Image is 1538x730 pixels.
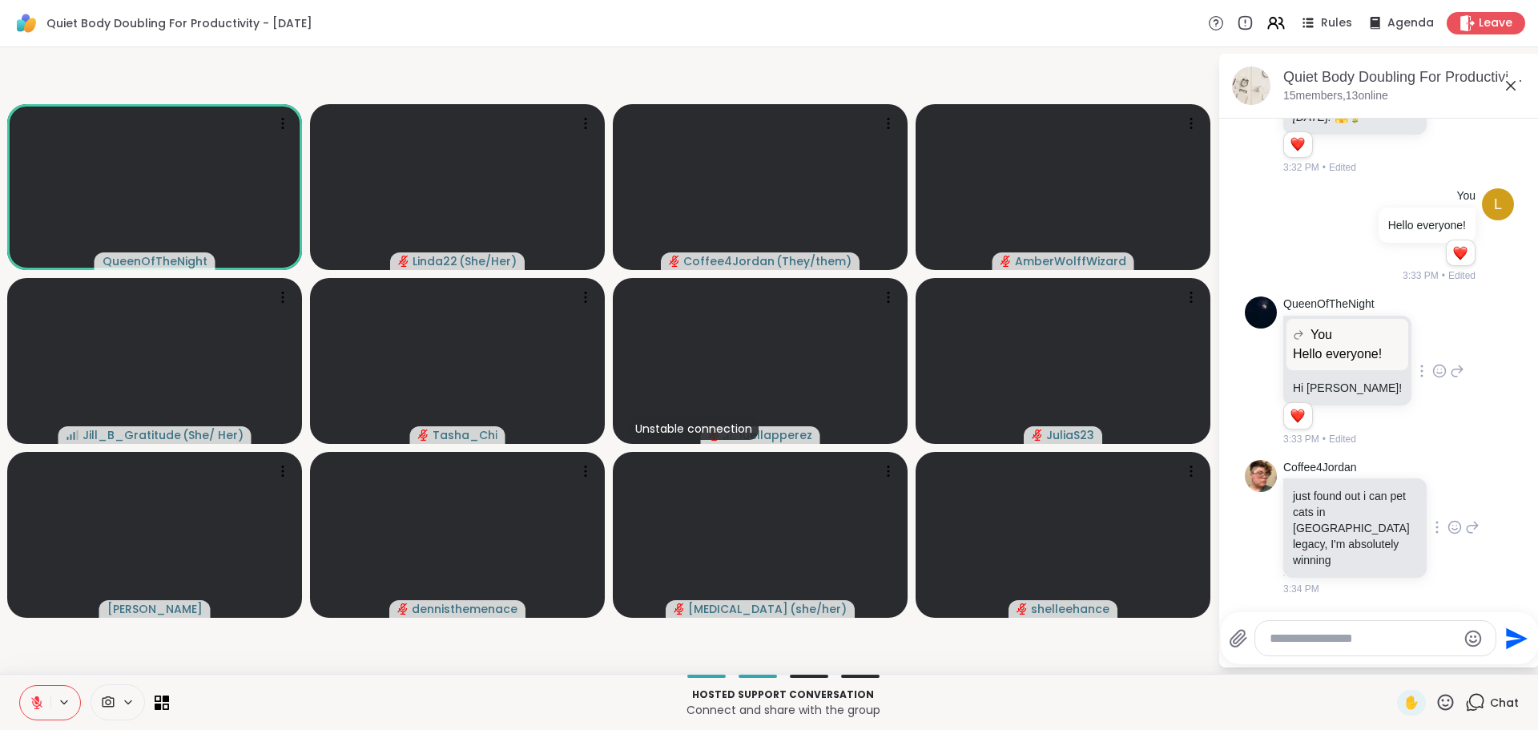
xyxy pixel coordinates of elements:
span: dennisthemenace [412,601,517,617]
span: ( She/ Her ) [183,427,244,443]
span: AmberWolffWizard [1015,253,1126,269]
button: Emoji picker [1464,629,1483,648]
em: Thank you for being my accountability partner [DATE]! [1293,79,1410,123]
span: Quiet Body Doubling For Productivity - [DATE] [46,15,312,31]
span: ( She/Her ) [459,253,517,269]
span: Rules [1321,15,1352,31]
span: 3:32 PM [1283,160,1319,175]
span: Agenda [1387,15,1434,31]
div: Reaction list [1284,403,1312,429]
span: Edited [1448,268,1476,283]
div: Quiet Body Doubling For Productivity - [DATE] [1283,67,1527,87]
span: audio-muted [398,256,409,267]
span: audio-muted [1001,256,1012,267]
p: Hi [PERSON_NAME]! [1293,380,1402,396]
h4: You [1456,188,1476,204]
span: • [1323,160,1326,175]
button: Reactions: love [1289,139,1306,151]
button: Send [1496,620,1532,656]
img: Quiet Body Doubling For Productivity - Thursday, Oct 09 [1232,67,1270,105]
span: Chat [1490,695,1519,711]
span: 🌻 [1348,111,1362,123]
span: 3:34 PM [1283,582,1319,596]
span: Jill_B_Gratitude [83,427,181,443]
img: https://sharewell-space-live.sfo3.digitaloceanspaces.com/user-generated/d7277878-0de6-43a2-a937-4... [1245,296,1277,329]
span: Tasha_Chi [433,427,497,443]
span: [PERSON_NAME] [107,601,203,617]
span: audio-muted [674,603,685,615]
span: ( They/them ) [776,253,852,269]
span: Coffee4Jordan [683,253,775,269]
span: 3:33 PM [1403,268,1439,283]
a: Coffee4Jordan [1283,460,1357,476]
p: Hello everyone! [1388,217,1466,233]
div: Unstable connection [629,417,759,440]
span: ( she/her ) [790,601,847,617]
span: • [1323,432,1326,446]
p: Connect and share with the group [179,702,1387,718]
span: shelleehance [1031,601,1109,617]
span: You [1311,325,1332,345]
img: https://sharewell-space-live.sfo3.digitaloceanspaces.com/user-generated/134d9bb1-a290-4167-8a01-5... [1245,460,1277,492]
span: Leave [1479,15,1512,31]
span: • [1442,268,1445,283]
span: 🤗 [1335,111,1348,123]
span: audio-muted [1032,430,1043,441]
p: 15 members, 13 online [1283,88,1388,104]
a: QueenOfTheNight [1283,296,1375,313]
span: audio-muted [418,430,429,441]
div: Reaction list [1284,132,1312,158]
span: JuliaS23 [1046,427,1094,443]
span: luellapperez [739,427,812,443]
span: [MEDICAL_DATA] [688,601,788,617]
button: Reactions: love [1289,409,1306,422]
span: audio-muted [397,603,409,615]
span: Linda22 [413,253,457,269]
div: Reaction list [1447,240,1475,266]
button: Reactions: love [1451,247,1468,260]
span: Edited [1329,432,1356,446]
span: audio-muted [1017,603,1028,615]
span: audio-muted [669,256,680,267]
p: Hosted support conversation [179,688,1387,702]
span: QueenOfTheNight [103,253,207,269]
span: Edited [1329,160,1356,175]
p: Hello everyone! [1293,345,1402,364]
img: ShareWell Logomark [13,10,40,37]
span: 3:33 PM [1283,432,1319,446]
span: L [1494,194,1502,216]
span: ✋ [1403,693,1419,712]
textarea: Type your message [1270,631,1456,647]
p: just found out i can pet cats in [GEOGRAPHIC_DATA] legacy, I'm absolutely winning [1293,488,1417,568]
